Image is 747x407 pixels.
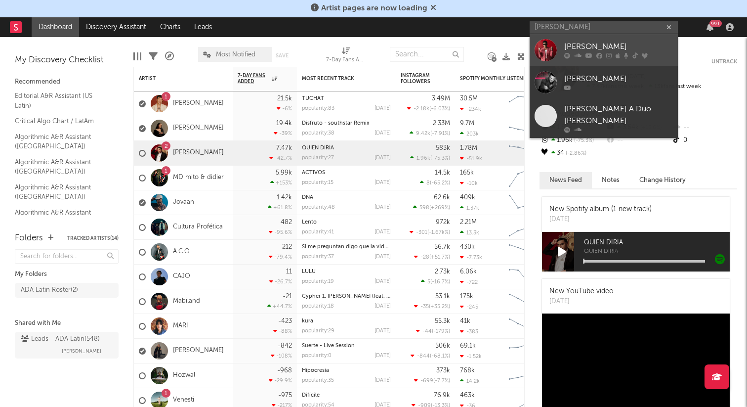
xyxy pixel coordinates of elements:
[173,322,188,330] a: MARI
[302,170,325,176] a: ACTIVOS
[15,157,109,177] a: Algorithmic A&R Assistant ([GEOGRAPHIC_DATA])
[15,249,119,264] input: Search for folders...
[302,96,324,101] a: TUCHAT
[281,219,292,226] div: 482
[15,132,109,152] a: Algorithmic A&R Assistant ([GEOGRAPHIC_DATA])
[32,17,79,37] a: Dashboard
[671,121,737,134] div: --
[15,269,119,280] div: My Folders
[302,96,391,101] div: TUCHAT
[15,207,109,227] a: Algorithmic A&R Assistant ([GEOGRAPHIC_DATA])
[549,286,614,297] div: New YouTube video
[460,106,481,112] div: -234k
[436,219,450,226] div: 972k
[302,76,376,82] div: Most Recent Track
[173,223,223,231] a: Cultura Profética
[435,170,450,176] div: 14.5k
[302,343,391,349] div: Suerte - Live Session
[407,105,450,112] div: ( )
[460,244,475,250] div: 430k
[709,20,722,27] div: 99 +
[321,4,427,12] span: Artist pages are now loading
[460,343,476,349] div: 69.1k
[431,255,449,260] span: +51.7 %
[431,106,449,112] span: -6.03 %
[420,378,433,384] span: -699
[549,204,652,215] div: New Spotify album (1 new track)
[277,194,292,201] div: 1.42k
[414,303,450,310] div: ( )
[268,204,292,211] div: +61.8 %
[302,269,316,274] a: LULU
[427,279,430,285] span: 5
[302,294,431,299] a: Cypher 1: [PERSON_NAME] (feat. [PERSON_NAME])
[269,278,292,285] div: -26.7 %
[460,328,478,335] div: -383
[302,121,391,126] div: Disfruto - southstar Remix
[706,23,713,31] button: 99+
[21,284,78,296] div: ADA Latin Roster ( 2 )
[671,134,737,147] div: 0
[431,354,449,359] span: -68.1 %
[411,353,450,359] div: ( )
[269,377,292,384] div: -29.9 %
[401,73,435,85] div: Instagram Followers
[153,17,187,37] a: Charts
[277,105,292,112] div: -6 %
[711,57,737,67] button: Untrack
[460,378,480,384] div: 14.2k
[436,367,450,374] div: 373k
[549,297,614,307] div: [DATE]
[433,329,449,334] span: -179 %
[435,378,449,384] span: -7.7 %
[139,76,213,82] div: Artist
[504,240,549,265] svg: Chart title
[430,304,449,310] span: +35.2 %
[173,272,190,281] a: CAJO
[564,41,673,53] div: [PERSON_NAME]
[79,17,153,37] a: Discovery Assistant
[460,170,474,176] div: 165k
[416,156,430,161] span: 1.96k
[302,318,313,324] a: kura
[460,95,478,102] div: 30.5M
[15,116,109,127] a: Critical Algo Chart / LatAm
[460,392,475,399] div: 463k
[432,131,449,136] span: -7.91 %
[460,229,479,236] div: 13.3k
[67,236,119,241] button: Tracked Artists(14)
[374,106,391,111] div: [DATE]
[269,229,292,235] div: -95.6 %
[276,170,292,176] div: 5.99k
[302,368,391,373] div: Hipocresía
[270,180,292,186] div: +153 %
[429,230,449,235] span: -1.67k %
[302,368,329,373] a: Hipocresía
[539,134,605,147] div: 1.96k
[302,343,355,349] a: Suerte - Live Session
[374,353,391,359] div: [DATE]
[173,396,194,405] a: Venesti
[302,393,391,398] div: Difícile
[302,220,317,225] a: Lento
[15,317,119,329] div: Shared with Me
[504,339,549,363] svg: Chart title
[165,42,174,71] div: A&R Pipeline
[564,103,673,127] div: [PERSON_NAME] A Duo [PERSON_NAME]
[302,145,334,151] a: QUIEN DIRIA
[460,293,473,300] div: 175k
[302,304,334,309] div: popularity: 18
[530,34,678,66] a: [PERSON_NAME]
[149,42,158,71] div: Filters
[460,155,482,162] div: -51.9k
[426,181,430,186] span: 8
[15,90,109,111] a: Editorial A&R Assistant (US Latin)
[436,145,450,151] div: 583k
[432,156,449,161] span: -75.3 %
[460,353,482,360] div: -1.52k
[374,155,391,161] div: [DATE]
[173,371,195,380] a: Hozwal
[504,141,549,166] svg: Chart title
[414,254,450,260] div: ( )
[302,180,333,185] div: popularity: 15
